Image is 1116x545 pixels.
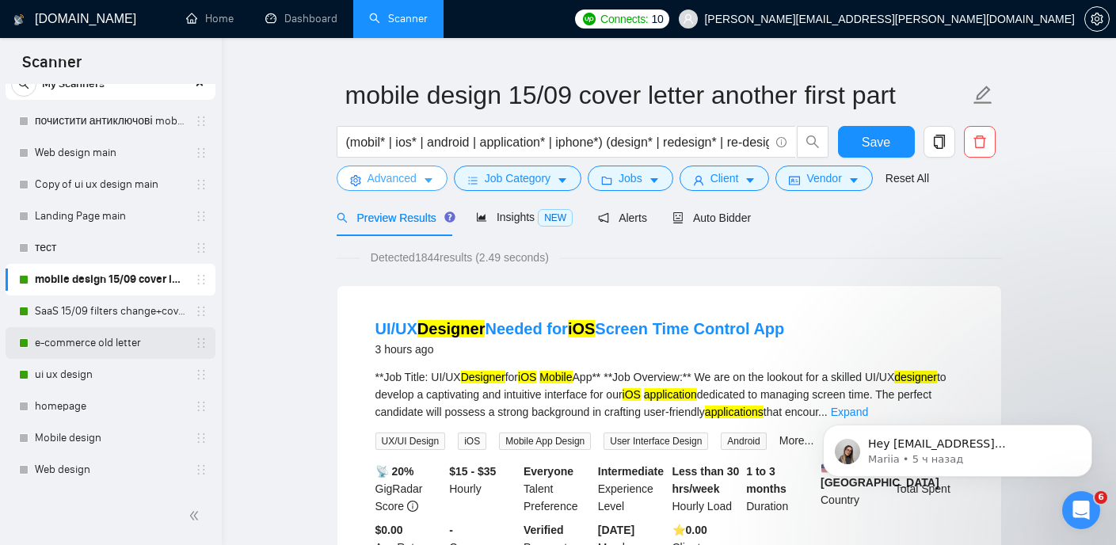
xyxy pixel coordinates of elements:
span: Android [721,433,766,450]
button: barsJob Categorycaret-down [454,166,581,191]
a: Landing Page main [35,200,185,232]
mark: Designer [417,320,486,337]
a: почистити антиключові mobile design main [35,105,185,137]
span: Mobile App Design [499,433,591,450]
button: search [797,126,828,158]
span: Auto Bidder [672,212,751,224]
b: $0.00 [375,524,403,536]
span: holder [195,115,208,128]
a: Mobile design [35,422,185,454]
div: 3 hours ago [375,340,785,359]
span: 6 [1095,491,1107,504]
span: Job Category [485,170,550,187]
span: notification [598,212,609,223]
span: info-circle [776,137,787,147]
span: caret-down [557,174,568,186]
b: Less than 30 hrs/week [672,465,740,495]
mark: designer [894,371,937,383]
a: dashboardDashboard [265,12,337,25]
button: folderJobscaret-down [588,166,673,191]
span: Detected 1844 results (2.49 seconds) [360,249,560,266]
span: holder [195,273,208,286]
span: caret-down [848,174,859,186]
div: **Job Title: UI/UX for App** **Job Overview:** We are on the lookout for a skilled UI/UX to devel... [375,368,963,421]
div: Tooltip anchor [443,210,457,224]
a: Reset All [886,170,929,187]
span: holder [195,147,208,159]
b: Everyone [524,465,573,478]
div: Talent Preference [520,463,595,515]
input: Scanner name... [345,75,969,115]
span: robot [672,212,684,223]
div: Hourly [446,463,520,515]
b: $15 - $35 [449,465,496,478]
div: Experience Level [595,463,669,515]
mark: applications [705,406,764,418]
div: Duration [743,463,817,515]
mark: Designer [461,371,505,383]
span: Advanced [368,170,417,187]
a: More... [779,434,814,447]
button: delete [964,126,996,158]
b: - [449,524,453,536]
div: GigRadar Score [372,463,447,515]
a: UI/UXDesignerNeeded foriOSScreen Time Control App [375,320,785,337]
span: copy [924,135,954,149]
span: Alerts [598,212,647,224]
iframe: Intercom live chat [1062,491,1100,529]
span: area-chart [476,212,487,223]
span: holder [195,305,208,318]
span: search [337,212,348,223]
b: 1 to 3 months [746,465,787,495]
mark: iOS [568,320,595,337]
span: caret-down [745,174,756,186]
span: setting [350,174,361,186]
span: holder [195,178,208,191]
span: Connects: [600,10,648,28]
mark: application [644,388,697,401]
a: e-commerce old letter [35,327,185,359]
span: holder [195,368,208,381]
span: holder [195,337,208,349]
button: settingAdvancedcaret-down [337,166,448,191]
a: Copy of ui ux design main [35,169,185,200]
span: caret-down [423,174,434,186]
span: delete [965,135,995,149]
span: Client [710,170,739,187]
span: edit [973,85,993,105]
span: folder [601,174,612,186]
span: caret-down [649,174,660,186]
span: holder [195,432,208,444]
span: UX/UI Design [375,433,446,450]
button: search [11,71,36,97]
a: Web design main [35,137,185,169]
a: homepage [35,391,185,422]
span: 10 [651,10,663,28]
mark: iOS [518,371,536,383]
span: Vendor [806,170,841,187]
span: bars [467,174,478,186]
span: Insights [476,211,573,223]
a: SaaS 15/09 filters change+cover letter change [35,295,185,327]
span: holder [195,210,208,223]
span: idcard [789,174,800,186]
button: setting [1084,6,1110,32]
input: Search Freelance Jobs... [346,132,769,152]
span: User Interface Design [604,433,708,450]
span: NEW [538,209,573,227]
span: user [683,13,694,25]
mark: Mobile [539,371,572,383]
span: holder [195,242,208,254]
b: Verified [524,524,564,536]
span: user [693,174,704,186]
span: holder [195,463,208,476]
span: Save [862,132,890,152]
span: double-left [189,508,204,524]
a: Web design [35,454,185,486]
iframe: Intercom notifications сообщение [799,391,1116,502]
a: mobile design 15/09 cover letter another first part [35,264,185,295]
span: iOS [458,433,486,450]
